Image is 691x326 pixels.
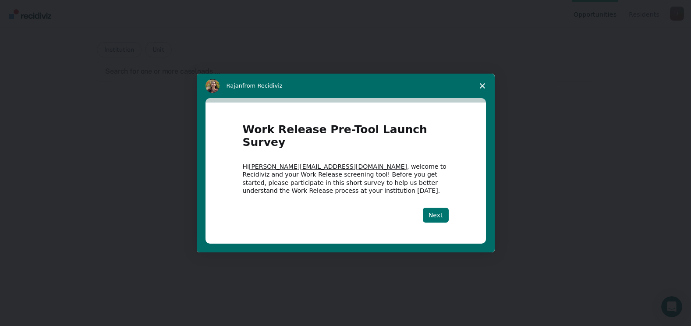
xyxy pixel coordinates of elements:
button: Next [423,208,449,223]
div: Hi , welcome to Recidiviz and your Work Release screening tool! Before you get started, please pa... [243,163,449,195]
span: Rajan [227,82,243,89]
img: Profile image for Rajan [206,79,220,93]
a: [PERSON_NAME][EMAIL_ADDRESS][DOMAIN_NAME] [249,163,407,170]
h1: Work Release Pre-Tool Launch Survey [243,124,449,154]
span: Close survey [470,74,495,98]
span: from Recidiviz [242,82,283,89]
